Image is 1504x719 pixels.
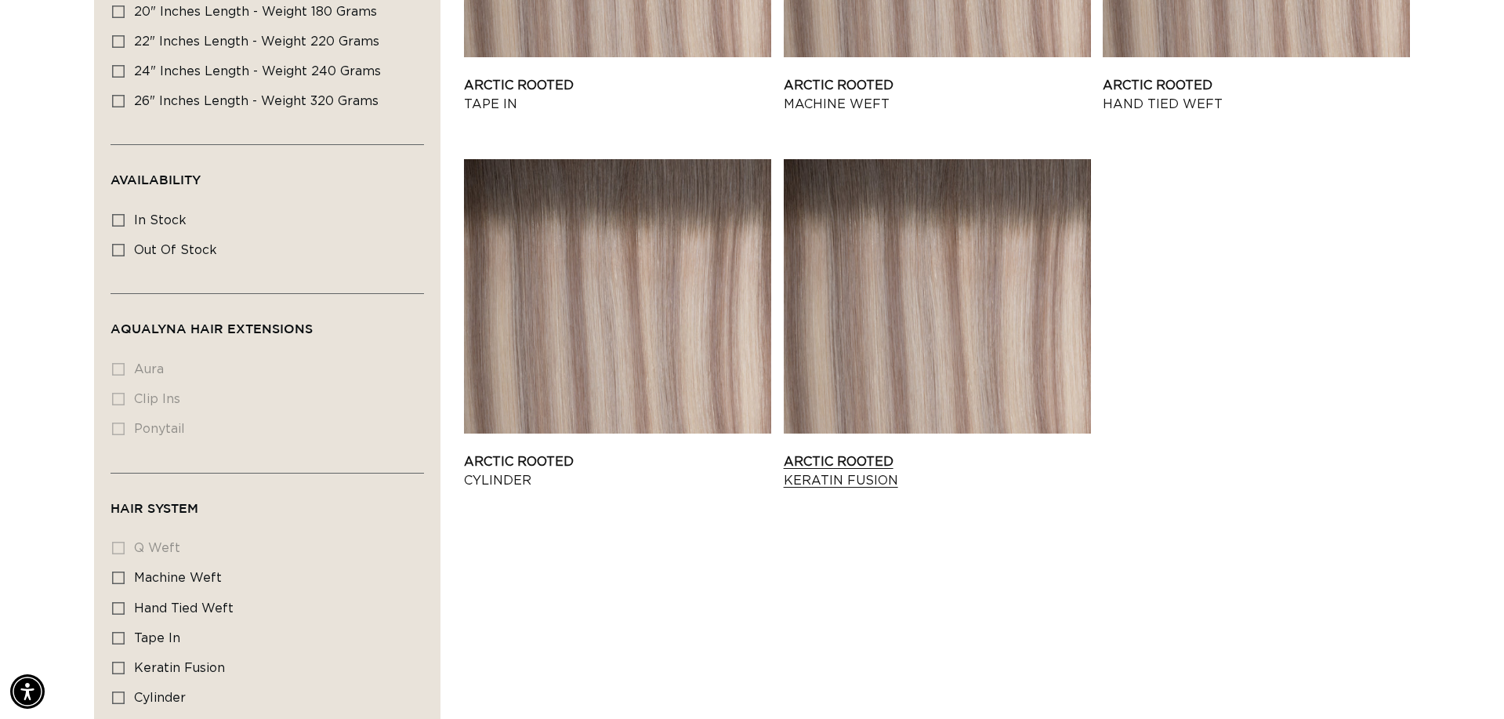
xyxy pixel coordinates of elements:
span: 26" Inches length - Weight 320 grams [134,95,379,107]
a: Arctic Rooted Keratin Fusion [784,452,1091,490]
span: AquaLyna Hair Extensions [111,321,313,336]
a: Arctic Rooted Hand Tied Weft [1103,76,1410,114]
span: 20" Inches length - Weight 180 grams [134,5,377,18]
summary: Hair System (0 selected) [111,474,424,530]
span: Hair System [111,501,198,515]
a: Arctic Rooted Tape In [464,76,771,114]
span: machine weft [134,572,222,584]
span: tape in [134,632,180,645]
span: cylinder [134,692,186,704]
span: hand tied weft [134,602,234,615]
a: Arctic Rooted Cylinder [464,452,771,490]
span: In stock [134,214,187,227]
a: Arctic Rooted Machine Weft [784,76,1091,114]
summary: Availability (0 selected) [111,145,424,202]
span: 24" Inches length - Weight 240 grams [134,65,381,78]
span: keratin fusion [134,662,225,674]
div: Accessibility Menu [10,674,45,709]
span: Availability [111,172,201,187]
summary: AquaLyna Hair Extensions (0 selected) [111,294,424,350]
span: 22" Inches length - Weight 220 grams [134,35,379,48]
span: Out of stock [134,244,217,256]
